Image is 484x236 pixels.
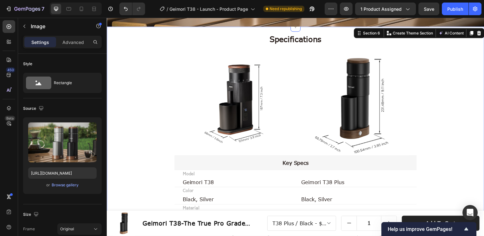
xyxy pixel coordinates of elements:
[442,3,468,15] button: Publish
[196,180,227,186] span: Black, Silver
[51,182,79,188] button: Browse gallery
[196,171,304,178] p: -
[321,204,351,211] div: Add to cart
[164,17,216,26] span: Specifications
[62,39,84,46] p: Advanced
[41,5,44,13] p: 7
[76,171,184,178] p: Color
[462,205,478,220] div: Open Intercom Messenger
[31,22,85,30] p: Image
[177,143,203,149] span: Key Specs
[196,189,304,195] p: -
[46,181,50,189] span: or
[360,6,402,12] span: 1 product assigned
[388,225,470,233] button: Show survey - Help us improve GemPages!
[76,189,184,195] p: Material
[57,223,102,235] button: Original
[333,12,360,19] button: AI Content
[167,6,168,12] span: /
[31,39,49,46] p: Settings
[60,226,74,232] span: Original
[194,28,304,139] img: Geimori-T38-Plus-Size.jpg
[297,200,375,215] button: Add to cart
[76,163,108,169] span: Geimori T38
[23,104,45,113] div: Source
[196,163,239,169] span: Geimori T38 Plus
[257,13,276,18] div: Section 6
[23,226,35,232] label: Frame
[76,154,184,161] p: Model
[107,18,484,236] iframe: Design area
[355,3,416,15] button: 1 product assigned
[119,3,145,15] div: Undo/Redo
[418,3,439,15] button: Save
[83,36,179,131] img: Geimori_T38_Coffee_Grinder-Size.jpg
[3,3,47,15] button: 7
[52,182,79,188] div: Browse gallery
[270,6,302,12] span: Need republishing
[388,226,462,232] span: Help us improve GemPages!
[76,180,108,186] span: Black, Silver
[196,154,304,161] p: -
[23,210,40,219] div: Size
[6,67,15,72] div: 450
[169,6,248,12] span: Geimori T38 - Launch - Product Page
[236,200,252,214] button: decrement
[23,61,32,67] div: Style
[447,6,463,12] div: Publish
[54,76,92,90] div: Rectangle
[5,116,15,121] div: Beta
[28,122,97,162] img: preview-image
[424,6,434,12] span: Save
[277,200,292,214] button: increment
[288,13,328,18] p: Create Theme Section
[252,200,277,214] input: quantity
[28,167,97,179] input: https://example.com/image.jpg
